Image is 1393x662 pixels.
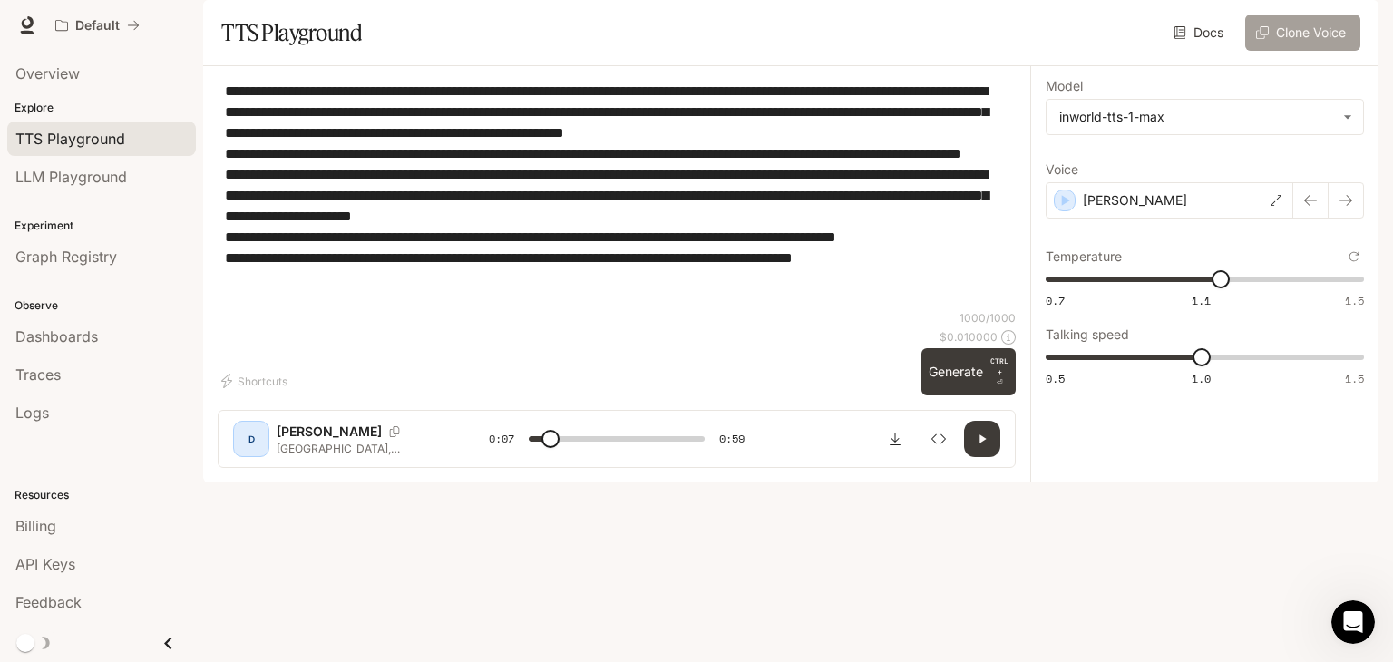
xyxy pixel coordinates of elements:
p: Talking speed [1046,328,1129,341]
span: 0:07 [489,430,514,448]
a: Docs [1170,15,1231,51]
button: Clone Voice [1245,15,1360,51]
button: Inspect [921,421,957,457]
button: Copy Voice ID [382,426,407,437]
button: GenerateCTRL +⏎ [921,348,1016,395]
h1: TTS Playground [221,15,362,51]
span: 0.7 [1046,293,1065,308]
span: 0.5 [1046,371,1065,386]
p: Temperature [1046,250,1122,263]
button: Shortcuts [218,366,295,395]
p: Default [75,18,120,34]
span: 1.5 [1345,293,1364,308]
button: Download audio [877,421,913,457]
button: Reset to default [1344,247,1364,267]
p: Voice [1046,163,1078,176]
div: D [237,424,266,453]
p: [GEOGRAPHIC_DATA], [US_STATE] — On [DATE], [DEMOGRAPHIC_DATA] [PERSON_NAME] was shot and killed i... [277,441,445,456]
span: 1.0 [1192,371,1211,386]
div: inworld-tts-1-max [1047,100,1363,134]
div: inworld-tts-1-max [1059,108,1334,126]
p: [PERSON_NAME] [277,423,382,441]
span: 1.1 [1192,293,1211,308]
p: ⏎ [990,355,1008,388]
p: CTRL + [990,355,1008,377]
p: [PERSON_NAME] [1083,191,1187,209]
p: Model [1046,80,1083,92]
span: 1.5 [1345,371,1364,386]
button: All workspaces [47,7,148,44]
span: 0:59 [719,430,745,448]
iframe: Intercom live chat [1331,600,1375,644]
